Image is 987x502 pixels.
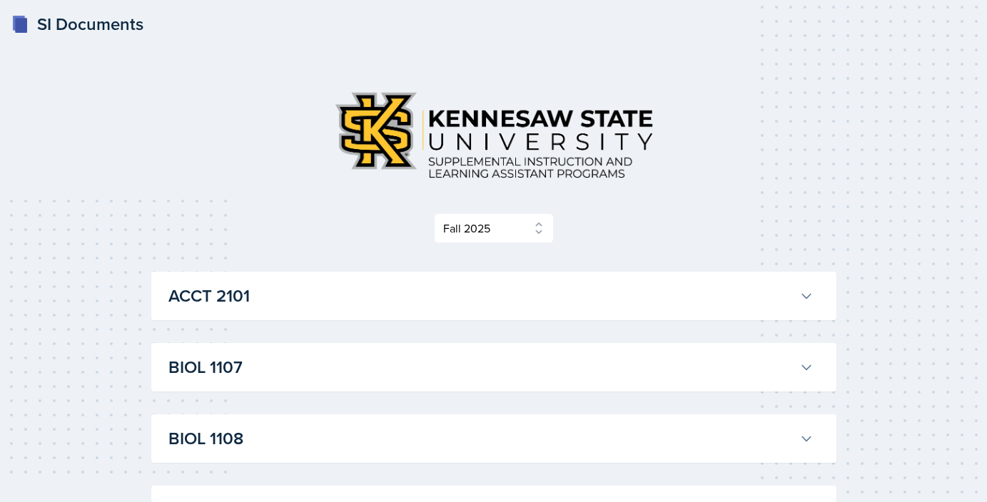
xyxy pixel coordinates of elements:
[166,423,816,454] button: BIOL 1108
[11,11,143,37] a: SI Documents
[168,426,794,451] h3: BIOL 1108
[168,354,794,380] h3: BIOL 1107
[323,80,665,190] img: Kennesaw State University
[168,283,794,309] h3: ACCT 2101
[166,280,816,312] button: ACCT 2101
[166,352,816,383] button: BIOL 1107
